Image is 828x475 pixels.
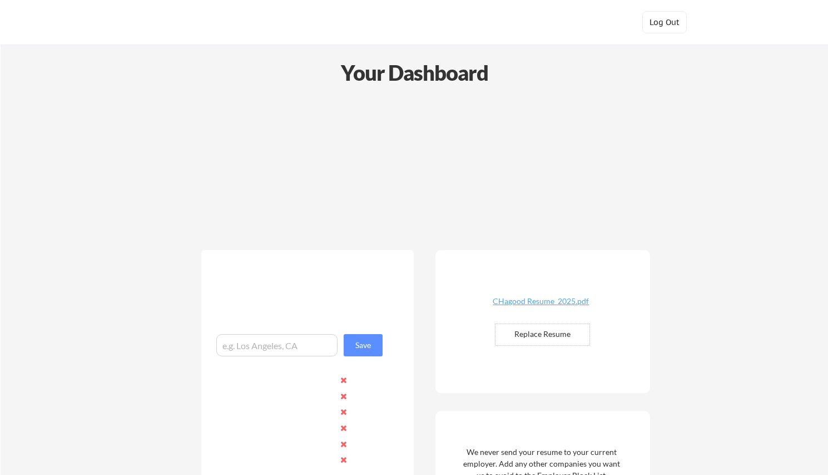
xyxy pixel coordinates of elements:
button: Save [344,334,383,356]
input: e.g. Los Angeles, CA [216,334,338,356]
div: Your Dashboard [1,57,828,89]
button: Log Out [642,11,687,33]
a: CHagood Resume_2025.pdf [475,297,607,315]
div: CHagood Resume_2025.pdf [475,297,607,305]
